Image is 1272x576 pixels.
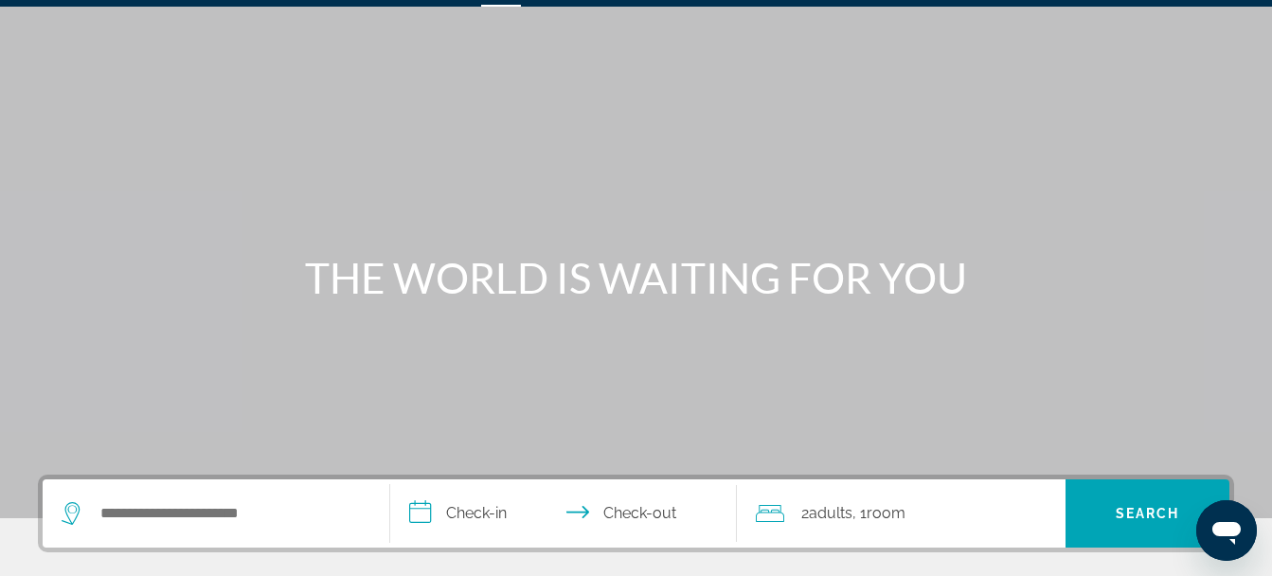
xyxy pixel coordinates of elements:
[281,253,992,302] h1: THE WORLD IS WAITING FOR YOU
[390,479,738,548] button: Check in and out dates
[809,504,852,522] span: Adults
[801,500,852,527] span: 2
[1196,500,1257,561] iframe: Button to launch messaging window
[1116,506,1180,521] span: Search
[43,479,1229,548] div: Search widget
[852,500,905,527] span: , 1
[1066,479,1229,548] button: Search
[737,479,1066,548] button: Travelers: 2 adults, 0 children
[867,504,905,522] span: Room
